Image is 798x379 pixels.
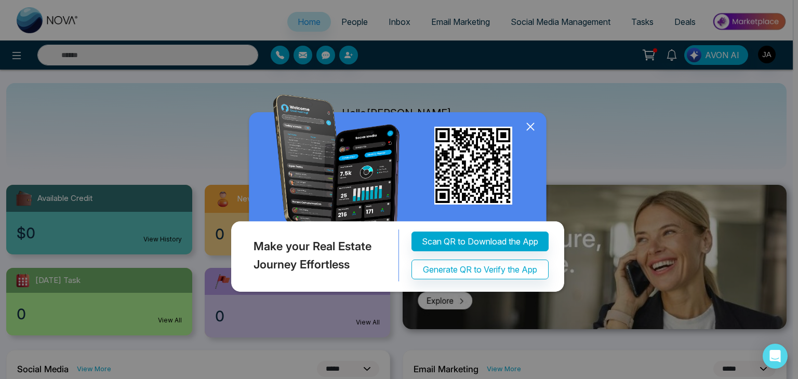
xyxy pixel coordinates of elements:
[411,232,549,251] button: Scan QR to Download the App
[434,127,512,205] img: qr_for_download_app.png
[763,344,788,369] div: Open Intercom Messenger
[411,260,549,279] button: Generate QR to Verify the App
[229,94,569,296] img: QRModal
[229,229,399,281] div: Make your Real Estate Journey Effortless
